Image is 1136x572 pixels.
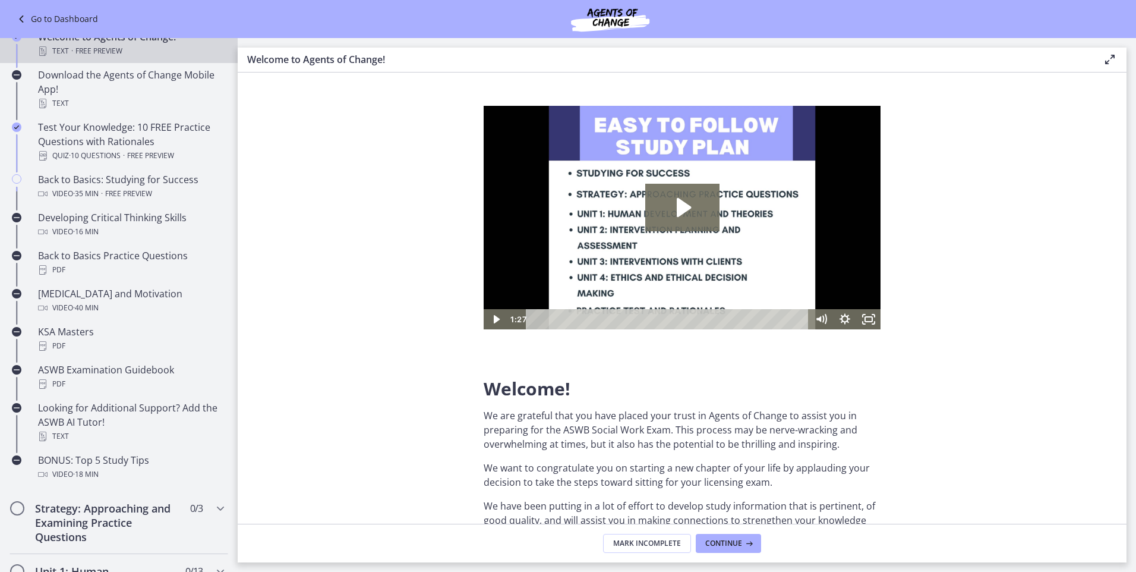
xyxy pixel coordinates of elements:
[105,187,152,201] span: Free preview
[484,376,570,401] span: Welcome!
[38,172,223,201] div: Back to Basics: Studying for Success
[38,96,223,111] div: Text
[14,12,98,26] a: Go to Dashboard
[75,44,122,58] span: Free preview
[101,187,103,201] span: ·
[38,325,223,353] div: KSA Masters
[247,52,1084,67] h3: Welcome to Agents of Change!
[38,249,223,277] div: Back to Basics Practice Questions
[326,203,349,224] button: Mute
[123,149,125,163] span: ·
[38,263,223,277] div: PDF
[38,339,223,353] div: PDF
[69,149,121,163] span: · 10 Questions
[484,461,881,489] p: We want to congratulate you on starting a new chapter of your life by applauding your decision to...
[38,120,223,163] div: Test Your Knowledge: 10 FREE Practice Questions with Rationales
[38,44,223,58] div: Text
[38,363,223,391] div: ASWB Examination Guidebook
[73,187,99,201] span: · 35 min
[38,149,223,163] div: Quiz
[190,501,203,516] span: 0 / 3
[73,225,99,239] span: · 16 min
[484,408,881,451] p: We are grateful that you have placed your trust in Agents of Change to assist you in preparing fo...
[696,534,761,553] button: Continue
[51,203,320,224] div: Playbar
[127,149,174,163] span: Free preview
[539,5,681,33] img: Agents of Change Social Work Test Prep
[38,429,223,444] div: Text
[12,122,21,132] i: Completed
[38,287,223,315] div: [MEDICAL_DATA] and Motivation
[373,203,397,224] button: Fullscreen
[38,68,223,111] div: Download the Agents of Change Mobile App!
[38,187,223,201] div: Video
[349,203,373,224] button: Show settings menu
[705,539,742,548] span: Continue
[35,501,180,544] h2: Strategy: Approaching and Examining Practice Questions
[38,453,223,482] div: BONUS: Top 5 Study Tips
[38,30,223,58] div: Welcome to Agents of Change!
[38,467,223,482] div: Video
[38,225,223,239] div: Video
[38,301,223,315] div: Video
[73,301,99,315] span: · 40 min
[603,534,691,553] button: Mark Incomplete
[38,377,223,391] div: PDF
[38,401,223,444] div: Looking for Additional Support? Add the ASWB AI Tutor!
[162,78,236,125] button: Play Video: c1o6hcmjueu5qasqsu00.mp4
[73,467,99,482] span: · 18 min
[38,210,223,239] div: Developing Critical Thinking Skills
[613,539,681,548] span: Mark Incomplete
[71,44,73,58] span: ·
[484,499,881,570] p: We have been putting in a lot of effort to develop study information that is pertinent, of good q...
